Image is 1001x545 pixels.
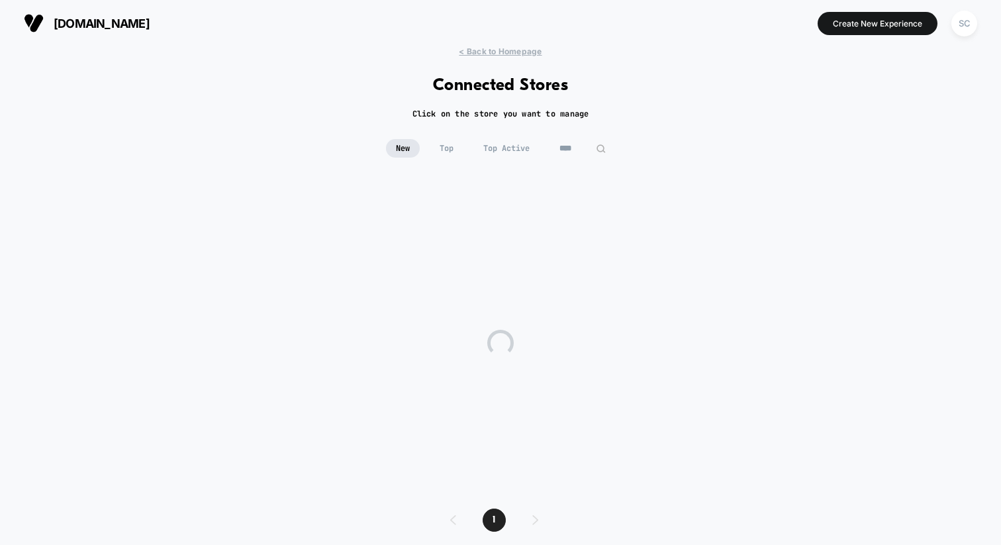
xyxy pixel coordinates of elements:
button: [DOMAIN_NAME] [20,13,154,34]
span: Top Active [473,139,540,158]
h1: Connected Stores [433,76,569,95]
img: edit [596,144,606,154]
span: < Back to Homepage [459,46,542,56]
img: Visually logo [24,13,44,33]
button: SC [947,10,981,37]
span: Top [430,139,463,158]
span: New [386,139,420,158]
h2: Click on the store you want to manage [412,109,589,119]
span: [DOMAIN_NAME] [54,17,150,30]
button: Create New Experience [818,12,937,35]
div: SC [951,11,977,36]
